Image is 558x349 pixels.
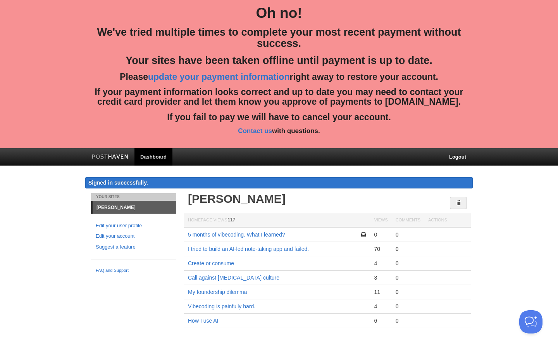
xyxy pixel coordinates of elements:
iframe: Help Scout Beacon - Open [519,310,542,333]
h4: If your payment information looks correct and up to date you may need to contact your credit card... [91,87,467,107]
a: [PERSON_NAME] [188,192,286,205]
h2: Oh no! [91,5,467,21]
h4: Please right away to restore your account. [91,72,467,82]
div: 0 [374,231,387,238]
a: Edit your user profile [96,222,172,230]
h3: We've tried multiple times to complete your most recent payment without success. [91,27,467,50]
a: How I use AI [188,318,219,324]
div: 0 [396,303,420,310]
a: update your payment information [148,72,289,82]
div: 0 [396,260,420,267]
div: 4 [374,303,387,310]
span: 117 [227,217,235,223]
a: Call against [MEDICAL_DATA] culture [188,275,279,281]
a: Vibecoding is painfully hard. [188,303,255,309]
div: Signed in successfully. [85,177,473,188]
div: 0 [396,274,420,281]
th: Comments [392,213,424,227]
h3: Your sites have been taken offline until payment is up to date. [91,55,467,67]
a: Suggest a feature [96,243,172,251]
img: Posthaven-bar [92,154,129,160]
div: 70 [374,245,387,252]
a: I tried to build an AI-led note-taking app and failed. [188,246,309,252]
div: 4 [374,260,387,267]
a: Edit your account [96,232,172,240]
th: Views [370,213,391,227]
div: 3 [374,274,387,281]
div: 0 [396,231,420,238]
h4: If you fail to pay we will have to cancel your account. [91,112,467,122]
div: 11 [374,289,387,295]
a: FAQ and Support [96,267,172,274]
a: Create or consume [188,260,234,266]
li: Your Sites [91,193,176,201]
div: 0 [396,245,420,252]
a: Dashboard [134,148,172,166]
div: 6 [374,317,387,324]
h5: with questions. [91,128,467,135]
a: Logout [443,148,472,166]
a: My foundership dilemma [188,289,247,295]
div: 0 [396,289,420,295]
a: Contact us [238,127,272,135]
a: 5 months of vibecoding. What I learned? [188,232,285,238]
th: Homepage Views [184,213,370,227]
th: Actions [424,213,471,227]
a: [PERSON_NAME] [93,201,176,214]
div: 0 [396,317,420,324]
